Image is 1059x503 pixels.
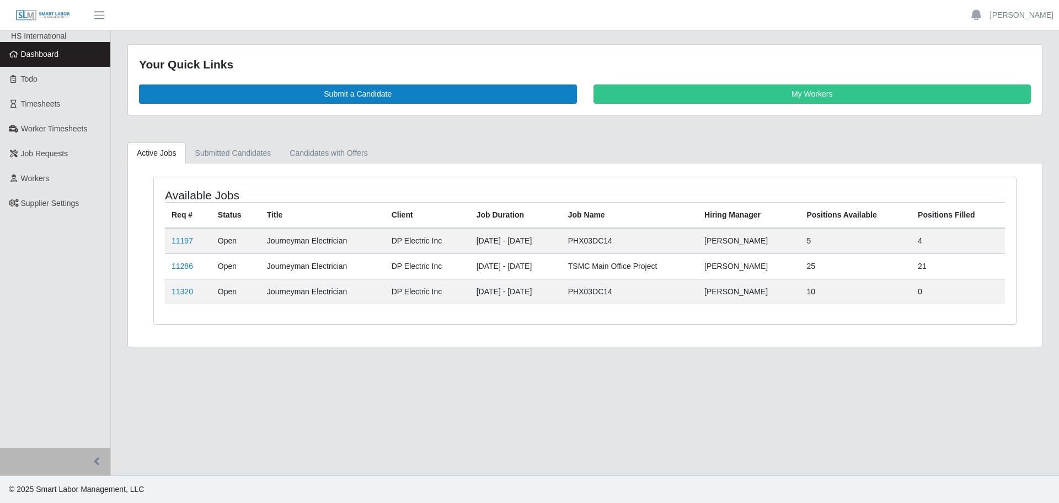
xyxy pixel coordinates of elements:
[211,253,260,279] td: Open
[211,202,260,228] th: Status
[139,84,577,104] a: Submit a Candidate
[800,228,911,254] td: 5
[280,142,377,164] a: Candidates with Offers
[561,202,698,228] th: Job Name
[172,236,193,245] a: 11197
[260,253,385,279] td: Journeyman Electrician
[11,31,66,40] span: HS International
[385,253,470,279] td: DP Electric Inc
[800,202,911,228] th: Positions Available
[21,149,68,158] span: Job Requests
[698,279,800,304] td: [PERSON_NAME]
[21,99,61,108] span: Timesheets
[172,287,193,296] a: 11320
[593,84,1031,104] a: My Workers
[15,9,71,22] img: SLM Logo
[385,202,470,228] th: Client
[800,253,911,279] td: 25
[260,228,385,254] td: Journeyman Electrician
[561,253,698,279] td: TSMC Main Office Project
[470,279,561,304] td: [DATE] - [DATE]
[470,202,561,228] th: Job Duration
[165,202,211,228] th: Req #
[385,279,470,304] td: DP Electric Inc
[21,199,79,208] span: Supplier Settings
[260,279,385,304] td: Journeyman Electrician
[561,279,698,304] td: PHX03DC14
[911,253,1005,279] td: 21
[165,188,505,202] h4: Available Jobs
[21,75,38,83] span: Todo
[211,279,260,304] td: Open
[385,228,470,254] td: DP Electric Inc
[911,202,1005,228] th: Positions Filled
[21,124,87,133] span: Worker Timesheets
[470,253,561,279] td: [DATE] - [DATE]
[800,279,911,304] td: 10
[260,202,385,228] th: Title
[21,50,59,59] span: Dashboard
[21,174,50,183] span: Workers
[698,228,800,254] td: [PERSON_NAME]
[9,485,144,494] span: © 2025 Smart Labor Management, LLC
[911,228,1005,254] td: 4
[139,56,1031,73] div: Your Quick Links
[698,253,800,279] td: [PERSON_NAME]
[172,262,193,271] a: 11286
[186,142,281,164] a: Submitted Candidates
[911,279,1005,304] td: 0
[470,228,561,254] td: [DATE] - [DATE]
[698,202,800,228] th: Hiring Manager
[211,228,260,254] td: Open
[127,142,186,164] a: Active Jobs
[561,228,698,254] td: PHX03DC14
[990,9,1053,21] a: [PERSON_NAME]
